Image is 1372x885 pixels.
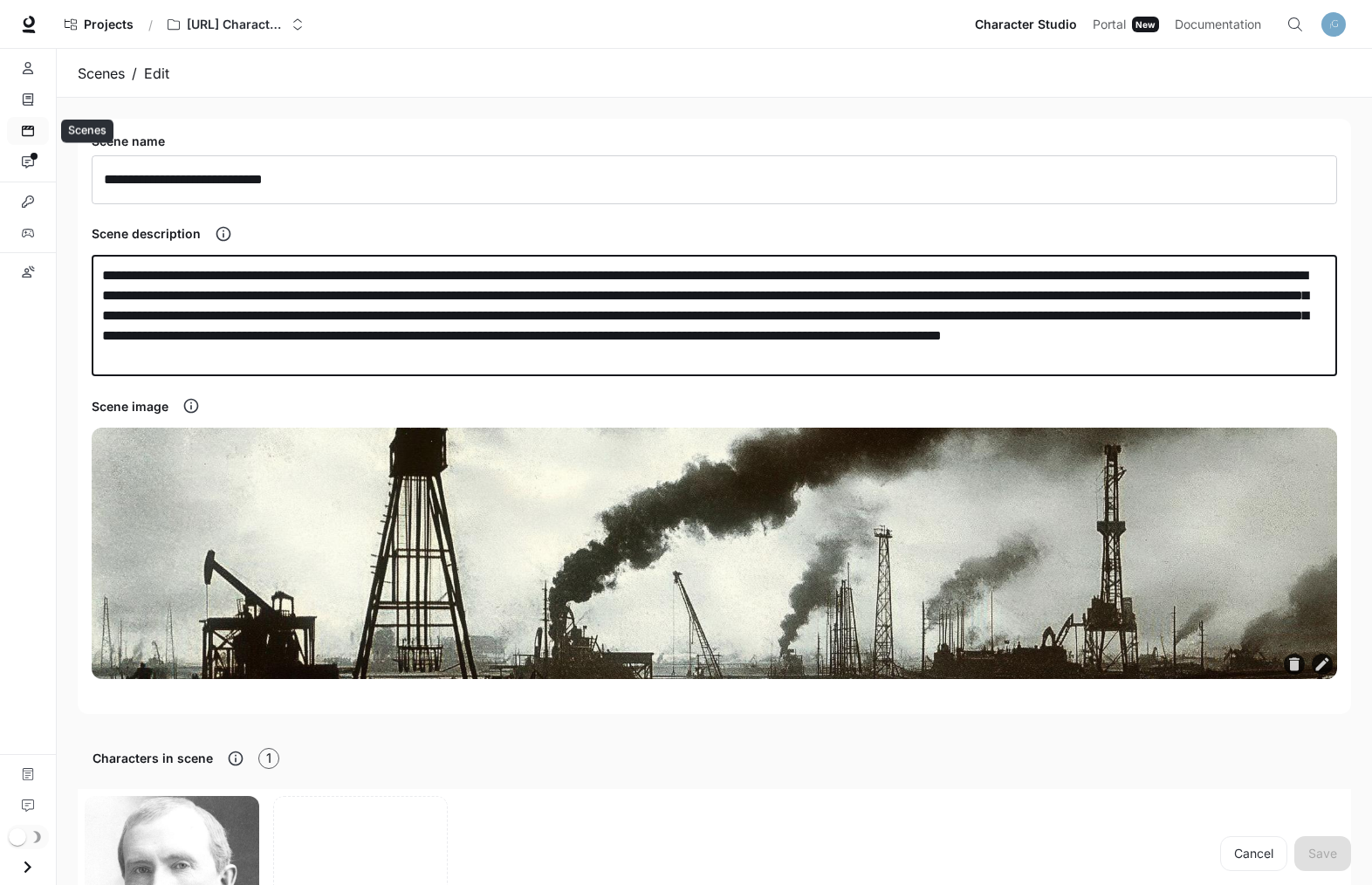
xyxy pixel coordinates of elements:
a: Scenes [7,117,49,145]
button: User avatar [1316,7,1351,42]
div: Scenes [61,120,113,143]
a: Interactions [7,148,49,176]
a: Integrations [7,188,49,216]
div: / [141,16,160,34]
a: Variables [7,219,49,247]
span: Documentation [1175,14,1261,36]
h6: Scene image [92,398,168,415]
h6: Scene description [92,225,201,243]
span: Portal [1093,14,1126,36]
img: User avatar [1321,12,1346,37]
button: Open workspace menu [160,7,312,42]
button: Open Command Menu [1278,7,1313,42]
a: Custom pronunciations [7,258,49,286]
div: / [132,63,137,84]
a: Documentation [7,760,49,788]
button: Open drawer [8,849,47,885]
a: PortalNew [1086,7,1166,42]
button: Characters in scene1 [78,728,1351,789]
a: Scenes [78,63,125,84]
div: New [1132,17,1159,32]
p: [URL] Characters [187,17,285,32]
h6: Characters in scene [93,750,213,767]
span: Projects [84,17,134,32]
div: scene image [92,428,1337,679]
a: Knowledge [7,86,49,113]
a: Documentation [1168,7,1274,42]
span: Dark mode toggle [9,827,26,846]
a: Character Studio [968,7,1084,42]
a: Characters [7,54,49,82]
a: Go to projects [57,7,141,42]
span: Character Studio [975,14,1077,36]
span: 1 [259,751,278,766]
p: Edit [144,63,169,84]
a: Cancel [1220,836,1287,871]
h6: Scene name [92,133,165,150]
a: Feedback [7,792,49,820]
